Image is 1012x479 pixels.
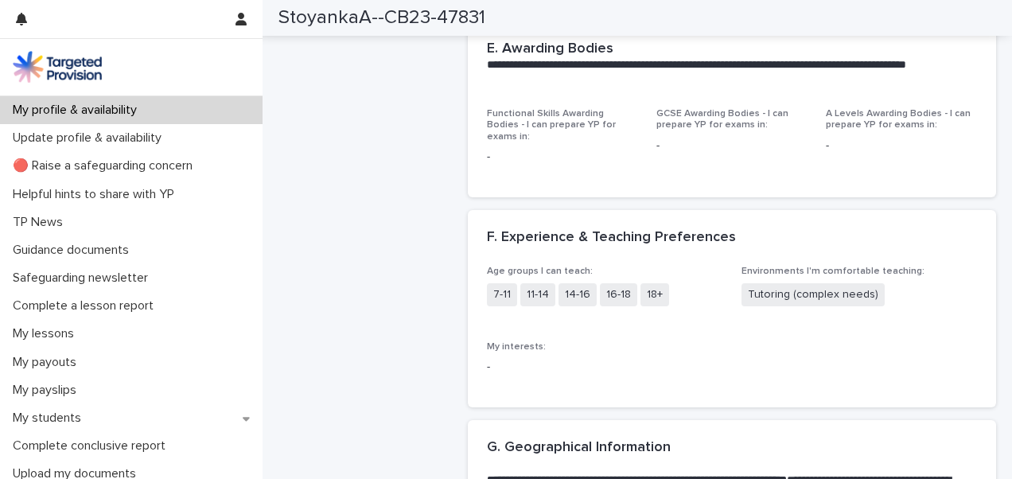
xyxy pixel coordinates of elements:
[6,103,150,118] p: My profile & availability
[6,271,161,286] p: Safeguarding newsletter
[278,6,485,29] h2: StoyankaA--CB23-47831
[6,158,205,173] p: 🔴 Raise a safeguarding concern
[656,138,807,154] p: -
[6,411,94,426] p: My students
[487,359,978,376] p: -
[6,130,174,146] p: Update profile & availability
[487,41,613,58] h2: E. Awarding Bodies
[600,283,637,306] span: 16-18
[6,187,187,202] p: Helpful hints to share with YP
[6,355,89,370] p: My payouts
[487,283,517,306] span: 7-11
[6,298,166,313] p: Complete a lesson report
[6,383,89,398] p: My payslips
[13,51,102,83] img: M5nRWzHhSzIhMunXDL62
[487,439,671,457] h2: G. Geographical Information
[559,283,597,306] span: 14-16
[640,283,669,306] span: 18+
[487,149,637,166] p: -
[741,267,924,276] span: Environments I'm comfortable teaching:
[487,267,593,276] span: Age groups I can teach:
[826,109,971,130] span: A Levels Awarding Bodies - I can prepare YP for exams in:
[487,229,736,247] h2: F. Experience & Teaching Preferences
[6,243,142,258] p: Guidance documents
[6,215,76,230] p: TP News
[487,109,616,142] span: Functional Skills Awarding Bodies - I can prepare YP for exams in:
[6,438,178,454] p: Complete conclusive report
[487,342,546,352] span: My interests:
[6,326,87,341] p: My lessons
[656,109,788,130] span: GCSE Awarding Bodies - I can prepare YP for exams in:
[826,138,976,154] p: -
[741,283,885,306] span: Tutoring (complex needs)
[520,283,555,306] span: 11-14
